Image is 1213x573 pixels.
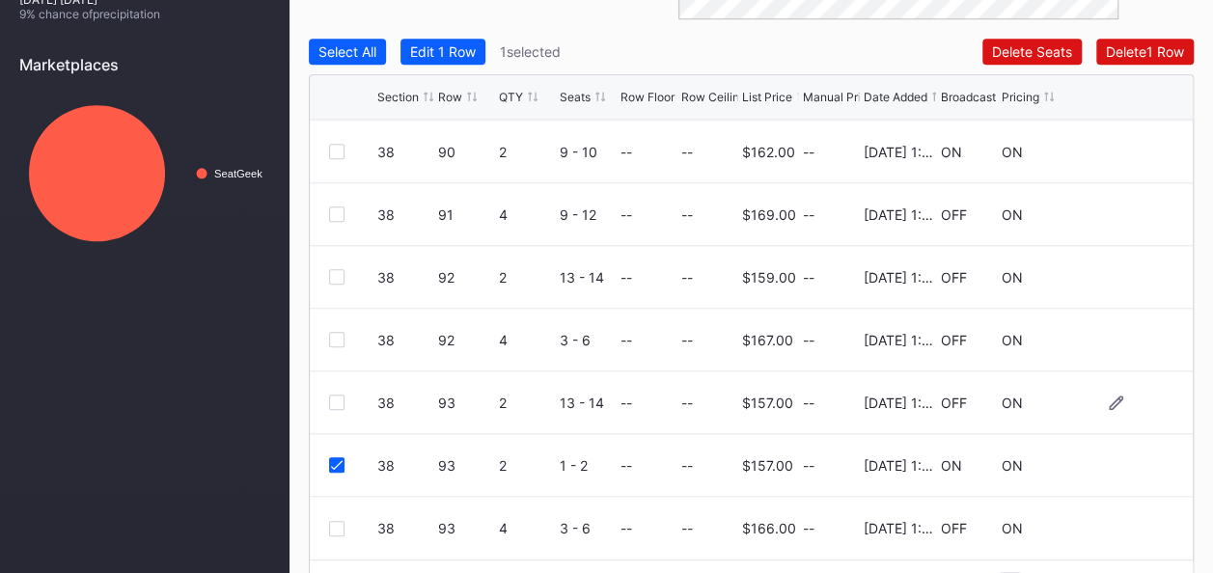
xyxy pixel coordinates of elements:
[1002,90,1039,104] div: Pricing
[499,144,555,160] div: 2
[499,395,555,411] div: 2
[864,457,936,474] div: [DATE] 1:38PM
[992,43,1072,60] div: Delete Seats
[681,144,693,160] div: --
[499,520,555,536] div: 4
[438,520,494,536] div: 93
[560,90,591,104] div: Seats
[864,520,936,536] div: [DATE] 1:38PM
[318,43,376,60] div: Select All
[1002,269,1023,286] div: ON
[742,144,795,160] div: $162.00
[438,90,462,104] div: Row
[620,90,675,104] div: Row Floor
[864,144,936,160] div: [DATE] 1:38PM
[681,206,693,223] div: --
[19,7,270,21] div: 9 % chance of precipitation
[941,90,996,104] div: Broadcast
[1002,520,1023,536] div: ON
[620,457,632,474] div: --
[214,168,262,179] text: SeatGeek
[864,206,936,223] div: [DATE] 1:38PM
[681,332,693,348] div: --
[377,269,433,286] div: 38
[560,144,616,160] div: 9 - 10
[438,269,494,286] div: 92
[803,457,859,474] div: --
[742,520,796,536] div: $166.00
[438,457,494,474] div: 93
[620,269,632,286] div: --
[499,269,555,286] div: 2
[803,269,859,286] div: --
[438,144,494,160] div: 90
[1002,395,1023,411] div: ON
[309,39,386,65] button: Select All
[19,55,270,74] div: Marketplaces
[864,395,936,411] div: [DATE] 1:38PM
[864,332,936,348] div: [DATE] 1:38PM
[681,269,693,286] div: --
[377,457,433,474] div: 38
[620,520,632,536] div: --
[1106,43,1184,60] div: Delete 1 Row
[560,269,616,286] div: 13 - 14
[19,89,270,258] svg: Chart title
[803,520,859,536] div: --
[742,395,793,411] div: $157.00
[1096,39,1194,65] button: Delete1 Row
[681,457,693,474] div: --
[560,206,616,223] div: 9 - 12
[560,332,616,348] div: 3 - 6
[982,39,1082,65] button: Delete Seats
[500,43,561,60] div: 1 selected
[438,332,494,348] div: 92
[941,144,962,160] div: ON
[1002,206,1023,223] div: ON
[864,269,936,286] div: [DATE] 1:38PM
[499,457,555,474] div: 2
[560,457,616,474] div: 1 - 2
[681,520,693,536] div: --
[803,206,859,223] div: --
[620,332,632,348] div: --
[941,395,967,411] div: OFF
[941,269,967,286] div: OFF
[941,457,962,474] div: ON
[803,332,859,348] div: --
[377,90,419,104] div: Section
[742,90,792,104] div: List Price
[620,395,632,411] div: --
[377,395,433,411] div: 38
[620,206,632,223] div: --
[560,395,616,411] div: 13 - 14
[742,269,796,286] div: $159.00
[620,144,632,160] div: --
[400,39,485,65] button: Edit 1 Row
[742,206,796,223] div: $169.00
[742,332,793,348] div: $167.00
[803,395,859,411] div: --
[377,206,433,223] div: 38
[941,206,967,223] div: OFF
[410,43,476,60] div: Edit 1 Row
[377,520,433,536] div: 38
[438,395,494,411] div: 93
[681,395,693,411] div: --
[1002,144,1023,160] div: ON
[560,520,616,536] div: 3 - 6
[377,332,433,348] div: 38
[941,520,967,536] div: OFF
[803,90,874,104] div: Manual Price
[377,144,433,160] div: 38
[742,457,793,474] div: $157.00
[864,90,927,104] div: Date Added
[1002,457,1023,474] div: ON
[681,90,746,104] div: Row Ceiling
[803,144,859,160] div: --
[499,332,555,348] div: 4
[499,90,523,104] div: QTY
[438,206,494,223] div: 91
[499,206,555,223] div: 4
[941,332,967,348] div: OFF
